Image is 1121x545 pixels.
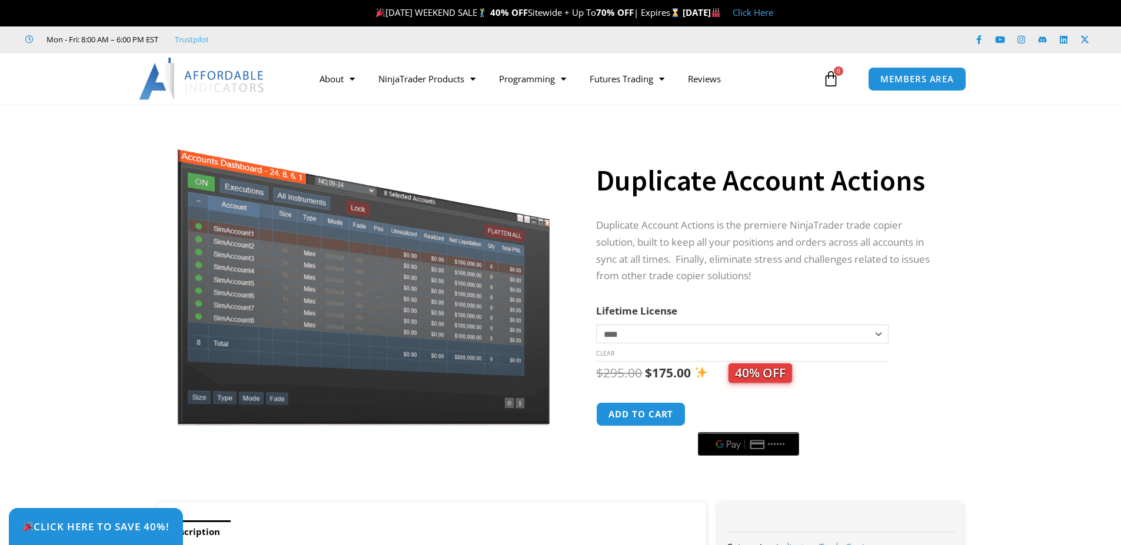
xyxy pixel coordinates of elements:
a: 🎉Click Here to save 40%! [9,508,183,545]
h1: Duplicate Account Actions [596,160,940,201]
img: 🏭 [711,8,720,17]
a: Click Here [733,6,773,18]
strong: 40% OFF [490,6,528,18]
button: Add to cart [596,402,686,426]
span: 0 [834,66,843,76]
span: Mon - Fri: 8:00 AM – 6:00 PM EST [44,32,158,46]
button: Buy with GPay [698,432,799,456]
label: Lifetime License [596,304,677,317]
img: ⌛ [671,8,680,17]
strong: [DATE] [683,6,721,18]
img: LogoAI | Affordable Indicators – NinjaTrader [139,58,265,100]
a: NinjaTrader Products [367,65,487,92]
a: Trustpilot [175,32,209,46]
span: Click Here to save 40%! [22,521,169,531]
img: ✨ [695,366,707,379]
nav: Menu [308,65,820,92]
a: Reviews [676,65,733,92]
strong: 70% OFF [596,6,634,18]
span: [DATE] WEEKEND SALE Sitewide + Up To | Expires [373,6,682,18]
p: Duplicate Account Actions is the premiere NinjaTrader trade copier solution, built to keep all yo... [596,217,940,285]
bdi: 295.00 [596,365,642,381]
text: •••••• [768,440,786,449]
a: Programming [487,65,578,92]
a: Futures Trading [578,65,676,92]
a: MEMBERS AREA [868,67,966,91]
iframe: Secure express checkout frame [696,400,801,429]
img: Screenshot 2024-08-26 15414455555 [174,125,553,426]
span: $ [596,365,603,381]
a: 0 [805,62,857,96]
span: MEMBERS AREA [880,75,954,83]
span: $ [645,365,652,381]
img: 🎉 [23,521,33,531]
a: Clear options [596,349,614,357]
bdi: 175.00 [645,365,691,381]
img: 🏌️‍♂️ [478,8,487,17]
span: 40% OFF [729,363,792,383]
img: 🎉 [376,8,385,17]
a: About [308,65,367,92]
